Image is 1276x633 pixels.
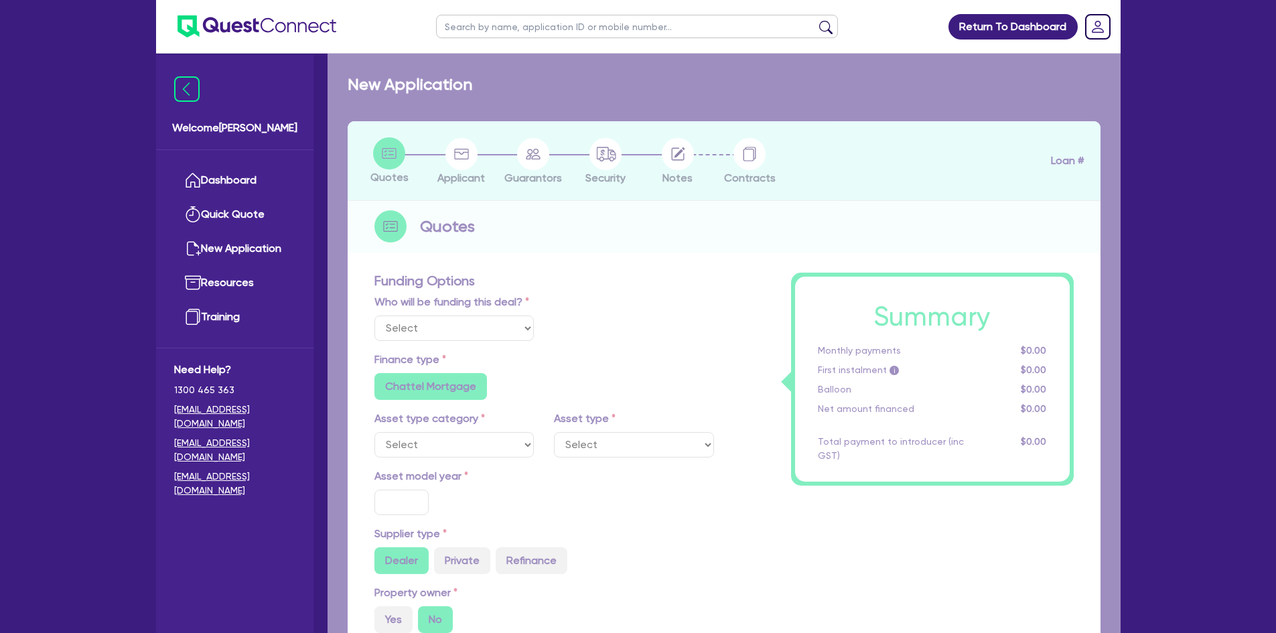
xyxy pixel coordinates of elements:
a: Resources [174,266,295,300]
img: new-application [185,240,201,257]
a: Return To Dashboard [948,14,1078,40]
a: New Application [174,232,295,266]
img: quick-quote [185,206,201,222]
span: Welcome [PERSON_NAME] [172,120,297,136]
input: Search by name, application ID or mobile number... [436,15,838,38]
a: Dashboard [174,163,295,198]
img: quest-connect-logo-blue [178,15,336,38]
span: Need Help? [174,362,295,378]
a: [EMAIL_ADDRESS][DOMAIN_NAME] [174,436,295,464]
a: [EMAIL_ADDRESS][DOMAIN_NAME] [174,470,295,498]
a: Dropdown toggle [1080,9,1115,44]
a: Quick Quote [174,198,295,232]
img: icon-menu-close [174,76,200,102]
img: resources [185,275,201,291]
img: training [185,309,201,325]
a: Training [174,300,295,334]
a: [EMAIL_ADDRESS][DOMAIN_NAME] [174,403,295,431]
span: 1300 465 363 [174,383,295,397]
